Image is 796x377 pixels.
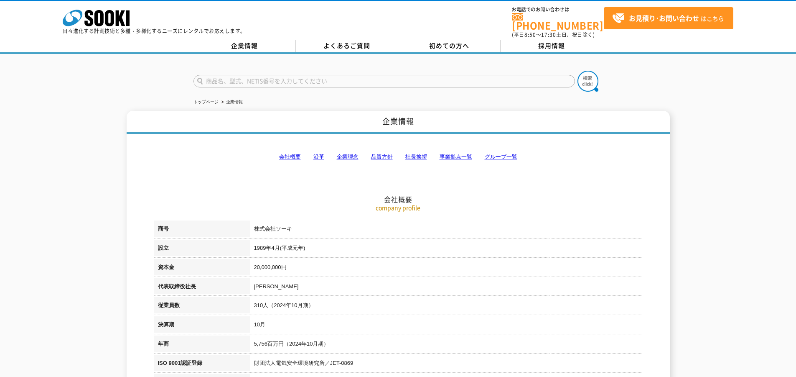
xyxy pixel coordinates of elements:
td: 5,756百万円（2024年10月期） [250,336,643,355]
p: company profile [154,203,643,212]
td: 1989年4月(平成元年) [250,240,643,259]
p: 日々進化する計測技術と多種・多様化するニーズにレンタルでお応えします。 [63,28,246,33]
th: 従業員数 [154,297,250,316]
th: 年商 [154,336,250,355]
a: 沿革 [313,154,324,160]
span: はこちら [612,12,724,25]
td: 株式会社ソーキ [250,221,643,240]
a: 社長挨拶 [405,154,427,160]
a: 初めての方へ [398,40,501,52]
th: 設立 [154,240,250,259]
td: [PERSON_NAME] [250,278,643,297]
th: 商号 [154,221,250,240]
a: グループ一覧 [485,154,517,160]
td: 310人（2024年10月期） [250,297,643,316]
th: 資本金 [154,259,250,278]
td: 20,000,000円 [250,259,643,278]
a: 事業拠点一覧 [440,154,472,160]
a: 品質方針 [371,154,393,160]
a: 企業理念 [337,154,359,160]
img: btn_search.png [577,71,598,92]
a: 企業情報 [193,40,296,52]
a: トップページ [193,100,219,104]
span: 初めての方へ [429,41,469,50]
strong: お見積り･お問い合わせ [629,13,699,23]
th: 決算期 [154,316,250,336]
td: 10月 [250,316,643,336]
a: よくあるご質問 [296,40,398,52]
a: 採用情報 [501,40,603,52]
a: 会社概要 [279,154,301,160]
input: 商品名、型式、NETIS番号を入力してください [193,75,575,87]
a: お見積り･お問い合わせはこちら [604,7,733,29]
h2: 会社概要 [154,111,643,204]
span: 17:30 [541,31,556,38]
span: (平日 ～ 土日、祝日除く) [512,31,595,38]
span: お電話でのお問い合わせは [512,7,604,12]
h1: 企業情報 [127,111,670,134]
li: 企業情報 [220,98,243,107]
th: ISO 9001認証登録 [154,355,250,374]
th: 代表取締役社長 [154,278,250,297]
td: 財団法人電気安全環境研究所／JET-0869 [250,355,643,374]
span: 8:50 [524,31,536,38]
a: [PHONE_NUMBER] [512,13,604,30]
